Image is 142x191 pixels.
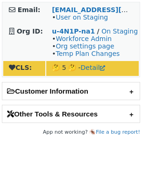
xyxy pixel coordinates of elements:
[2,105,140,123] h2: Other Tools & Resources
[56,35,112,42] a: Workforce Admin
[52,27,95,35] a: u-4N1P-na1
[81,64,105,71] a: Detail
[46,61,139,76] td: 🤔 5 🤔 -
[96,129,140,135] a: File a bug report!
[56,14,108,21] a: User on Staging
[97,27,99,35] strong: /
[52,14,108,21] span: •
[2,82,140,100] h2: Customer Information
[52,35,120,57] span: • • •
[17,27,43,35] strong: Org ID:
[18,6,41,14] strong: Email:
[9,64,32,71] strong: CLS:
[56,50,120,57] a: Temp Plan Changes
[56,42,114,50] a: Org settings page
[2,128,140,137] footer: App not working? 🪳
[101,27,138,35] a: On Staging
